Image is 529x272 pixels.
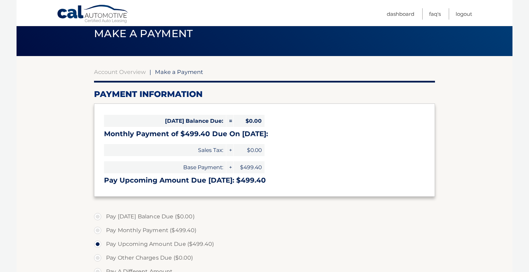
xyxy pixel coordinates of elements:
[226,161,233,173] span: +
[94,237,435,251] label: Pay Upcoming Amount Due ($499.40)
[104,161,226,173] span: Base Payment:
[94,27,193,40] span: Make a Payment
[234,161,264,173] span: $499.40
[226,144,233,156] span: +
[94,89,435,99] h2: Payment Information
[234,144,264,156] span: $0.00
[104,144,226,156] span: Sales Tax:
[456,8,472,20] a: Logout
[94,68,146,75] a: Account Overview
[226,115,233,127] span: =
[57,4,129,24] a: Cal Automotive
[155,68,203,75] span: Make a Payment
[94,224,435,237] label: Pay Monthly Payment ($499.40)
[104,115,226,127] span: [DATE] Balance Due:
[104,130,425,138] h3: Monthly Payment of $499.40 Due On [DATE]:
[149,68,151,75] span: |
[94,210,435,224] label: Pay [DATE] Balance Due ($0.00)
[234,115,264,127] span: $0.00
[94,251,435,265] label: Pay Other Charges Due ($0.00)
[429,8,441,20] a: FAQ's
[387,8,414,20] a: Dashboard
[104,176,425,185] h3: Pay Upcoming Amount Due [DATE]: $499.40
